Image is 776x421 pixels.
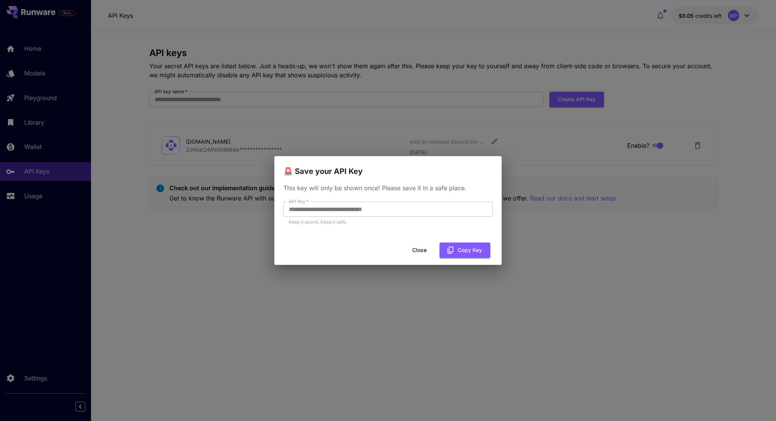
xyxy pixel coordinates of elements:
[274,156,502,177] h2: 🚨 Save your API Key
[289,198,308,205] label: API Key
[289,218,487,226] p: Keep it secret. Keep it safe.
[402,243,436,258] button: Close
[283,183,493,193] p: This key will only be shown once! Please save it in a safe place.
[440,243,490,258] button: Copy Key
